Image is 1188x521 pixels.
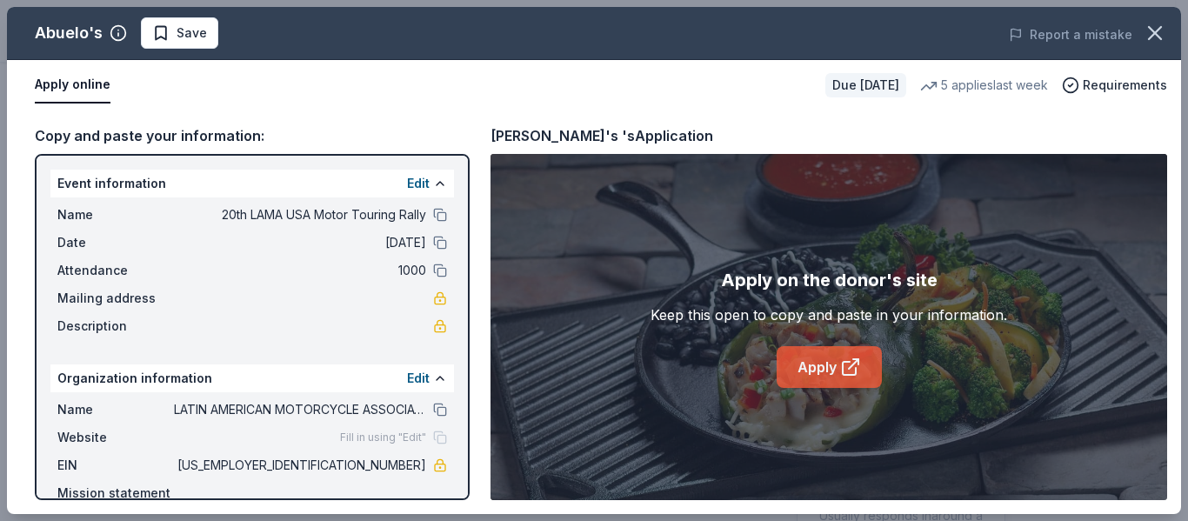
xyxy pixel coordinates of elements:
div: Keep this open to copy and paste in your information. [651,304,1007,325]
span: Mailing address [57,288,174,309]
span: Name [57,399,174,420]
div: Copy and paste your information: [35,124,470,147]
span: Name [57,204,174,225]
span: Save [177,23,207,43]
span: Attendance [57,260,174,281]
span: Date [57,232,174,253]
div: Organization information [50,364,454,392]
span: LATIN AMERICAN MOTORCYCLE ASSOCIATION USA INC. [174,399,426,420]
span: 20th LAMA USA Motor Touring Rally [174,204,426,225]
span: 1000 [174,260,426,281]
button: Requirements [1062,75,1167,96]
button: Save [141,17,218,49]
span: Description [57,316,174,337]
button: Edit [407,368,430,389]
span: Website [57,427,174,448]
button: Edit [407,173,430,194]
span: Requirements [1083,75,1167,96]
a: Apply [777,346,882,388]
span: [US_EMPLOYER_IDENTIFICATION_NUMBER] [174,455,426,476]
button: Apply online [35,67,110,104]
div: Abuelo's [35,19,103,47]
span: [DATE] [174,232,426,253]
span: EIN [57,455,174,476]
div: Apply on the donor's site [721,266,938,294]
div: Mission statement [57,483,447,504]
span: Fill in using "Edit" [340,431,426,444]
div: [PERSON_NAME]'s 's Application [491,124,713,147]
div: Event information [50,170,454,197]
button: Report a mistake [1009,24,1132,45]
div: Due [DATE] [825,73,906,97]
div: 5 applies last week [920,75,1048,96]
